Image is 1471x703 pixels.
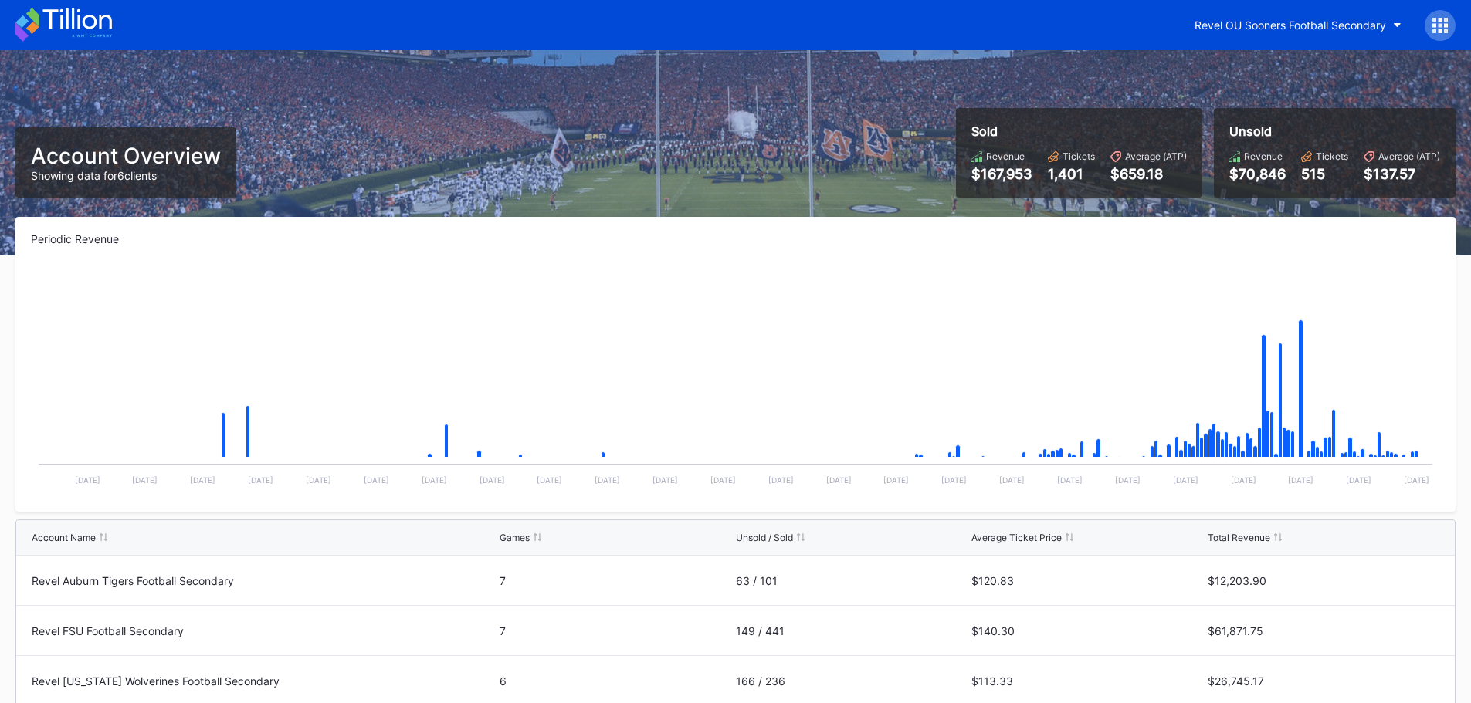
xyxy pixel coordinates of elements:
[986,150,1025,162] div: Revenue
[500,624,732,637] div: 7
[500,532,530,543] div: Games
[971,674,1204,688] div: $113.33
[31,265,1440,496] svg: Chart title
[364,475,389,485] text: [DATE]
[1195,19,1386,32] div: Revel OU Sooners Football Secondary
[31,143,221,169] div: Account Overview
[1063,150,1095,162] div: Tickets
[971,532,1062,543] div: Average Ticket Price
[1208,532,1270,543] div: Total Revenue
[971,166,1032,182] div: $167,953
[1244,150,1283,162] div: Revenue
[883,475,909,485] text: [DATE]
[248,475,273,485] text: [DATE]
[652,475,678,485] text: [DATE]
[941,475,967,485] text: [DATE]
[736,532,793,543] div: Unsold / Sold
[1208,574,1440,587] div: $12,203.90
[1208,674,1440,688] div: $26,745.17
[1288,475,1313,485] text: [DATE]
[31,232,131,245] div: Periodic Revenue
[422,475,447,485] text: [DATE]
[710,475,736,485] text: [DATE]
[1057,475,1083,485] text: [DATE]
[1301,166,1348,182] div: 515
[971,574,1204,587] div: $120.83
[1231,475,1256,485] text: [DATE]
[480,475,505,485] text: [DATE]
[31,169,221,182] div: Showing data for 6 clients
[1378,150,1440,162] div: Average (ATP)
[32,624,496,637] div: Revel FSU Football Secondary
[32,574,496,587] div: Revel Auburn Tigers Football Secondary
[1404,475,1429,485] text: [DATE]
[1346,475,1371,485] text: [DATE]
[595,475,620,485] text: [DATE]
[500,574,732,587] div: 7
[1110,166,1187,182] div: $659.18
[1125,150,1187,162] div: Average (ATP)
[1048,166,1095,182] div: 1,401
[1183,11,1413,39] button: Revel OU Sooners Football Secondary
[1173,475,1198,485] text: [DATE]
[537,475,562,485] text: [DATE]
[1229,166,1286,182] div: $70,846
[826,475,852,485] text: [DATE]
[971,624,1204,637] div: $140.30
[32,532,96,543] div: Account Name
[32,674,496,688] div: Revel [US_STATE] Wolverines Football Secondary
[736,574,968,587] div: 63 / 101
[736,674,968,688] div: 166 / 236
[132,475,158,485] text: [DATE]
[1208,624,1440,637] div: $61,871.75
[75,475,100,485] text: [DATE]
[1229,123,1440,139] div: Unsold
[306,475,331,485] text: [DATE]
[971,123,1187,139] div: Sold
[500,674,732,688] div: 6
[1364,166,1440,182] div: $137.57
[768,475,794,485] text: [DATE]
[736,624,968,637] div: 149 / 441
[1316,150,1348,162] div: Tickets
[190,475,215,485] text: [DATE]
[999,475,1025,485] text: [DATE]
[1115,475,1141,485] text: [DATE]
